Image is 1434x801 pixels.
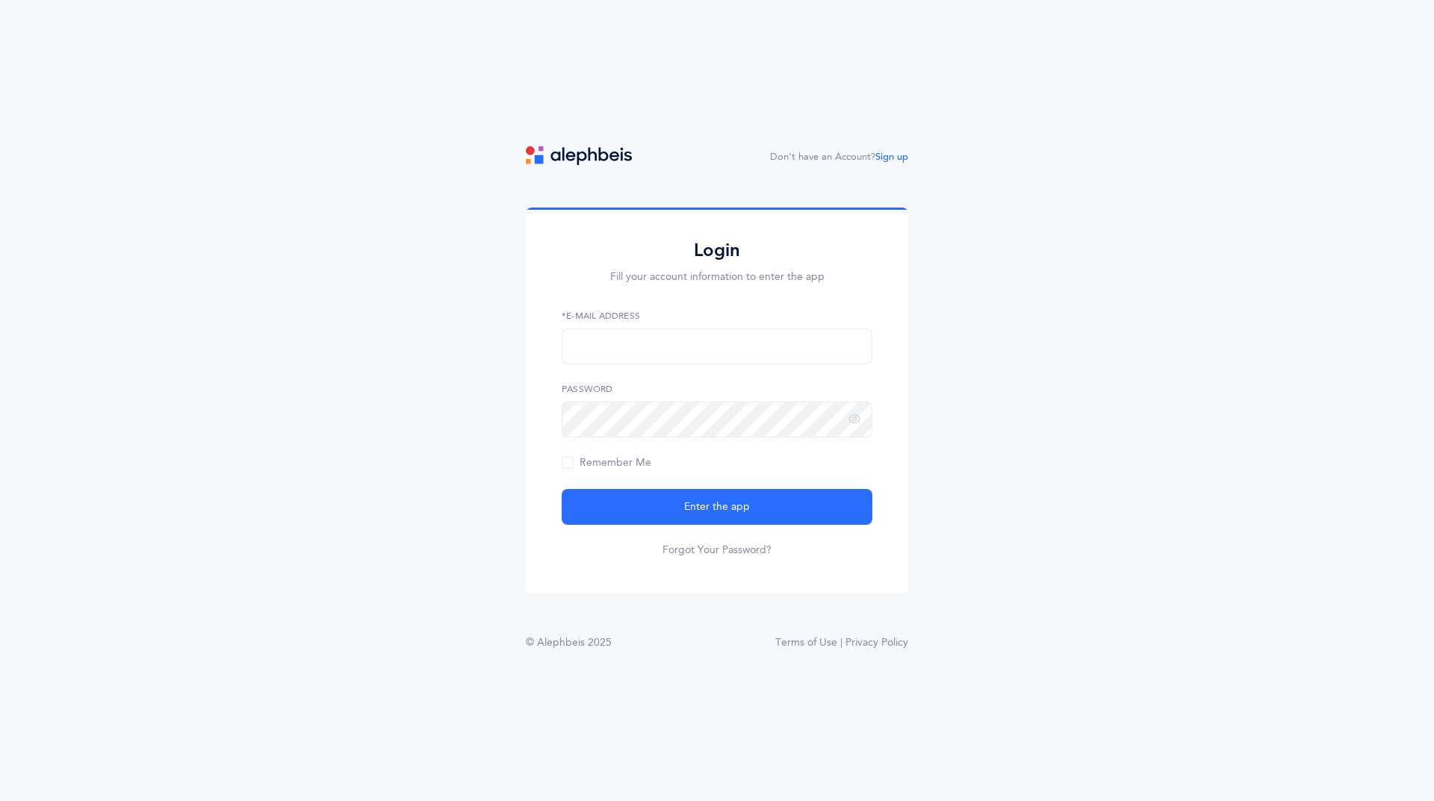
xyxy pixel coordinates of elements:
[875,152,908,162] a: Sign up
[662,543,772,558] a: Forgot Your Password?
[562,382,872,396] label: Password
[526,635,612,651] div: © Alephbeis 2025
[562,489,872,525] button: Enter the app
[562,269,872,285] p: Fill your account information to enter the app
[775,635,908,651] a: Terms of Use | Privacy Policy
[770,150,908,165] div: Don't have an Account?
[562,239,872,262] h2: Login
[562,457,651,469] span: Remember Me
[562,309,872,322] label: *E-Mail Address
[684,499,750,515] span: Enter the app
[526,146,632,165] img: logo.svg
